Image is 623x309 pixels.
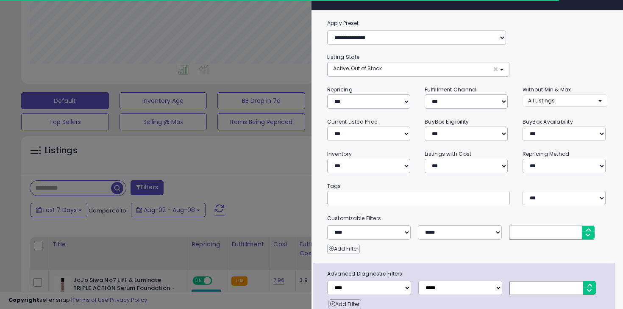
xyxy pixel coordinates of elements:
[321,182,614,191] small: Tags
[523,150,570,157] small: Repricing Method
[327,118,377,125] small: Current Listed Price
[327,244,360,254] button: Add Filter
[321,19,614,28] label: Apply Preset:
[333,65,382,72] span: Active, Out of Stock
[523,94,608,107] button: All Listings
[327,86,353,93] small: Repricing
[425,86,476,93] small: Fulfillment Channel
[327,53,360,61] small: Listing State
[328,62,509,76] button: Active, Out of Stock ×
[425,150,471,157] small: Listings with Cost
[321,269,615,279] span: Advanced Diagnostic Filters
[528,97,555,104] span: All Listings
[523,118,573,125] small: BuyBox Availability
[327,150,352,157] small: Inventory
[523,86,571,93] small: Without Min & Max
[425,118,469,125] small: BuyBox Eligibility
[493,65,498,74] span: ×
[321,214,614,223] small: Customizable Filters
